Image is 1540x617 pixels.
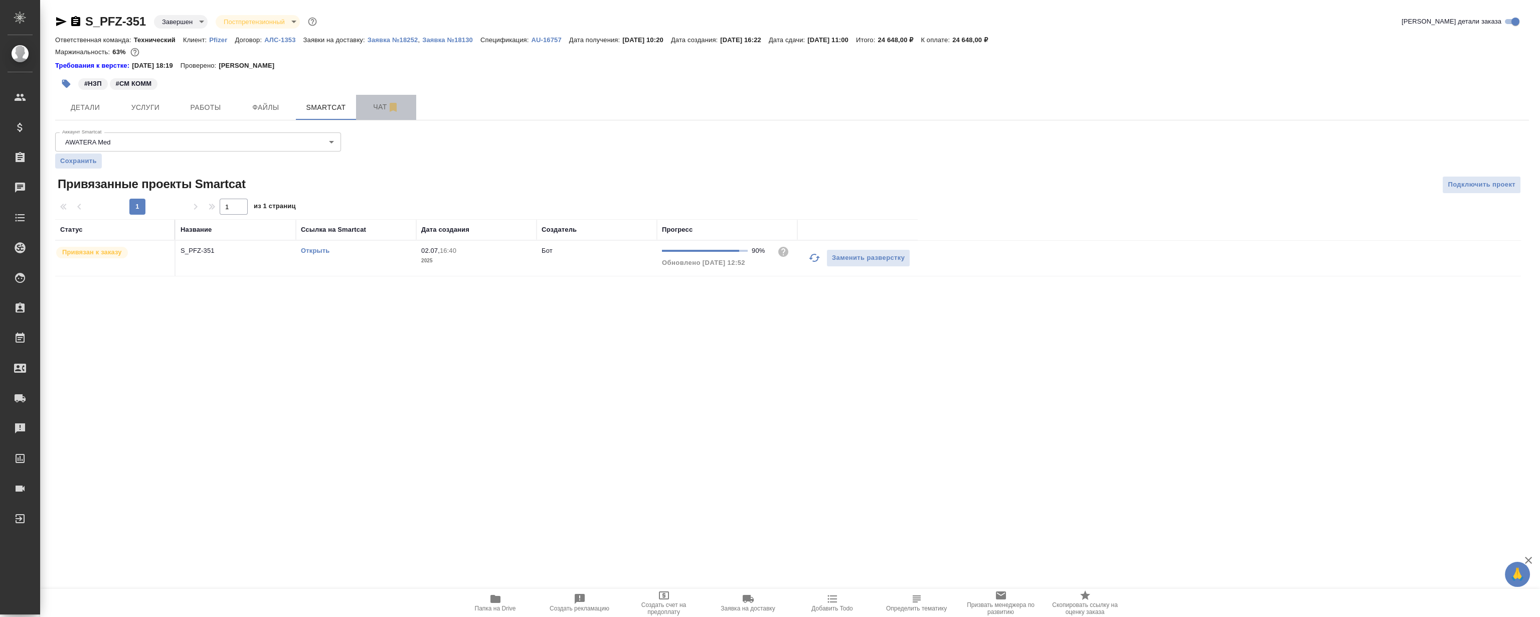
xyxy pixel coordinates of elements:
[303,36,368,44] p: Заявки на доставку:
[421,225,469,235] div: Дата создания
[480,36,531,44] p: Спецификация:
[301,247,329,254] a: Открыть
[209,36,235,44] p: Pfizer
[60,156,97,166] span: Сохранить
[1049,601,1121,615] span: Скопировать ссылку на оценку заказа
[569,36,622,44] p: Дата получения:
[662,225,693,235] div: Прогресс
[77,79,109,87] span: НЗП
[242,101,290,114] span: Файлы
[421,247,440,254] p: 02.07,
[531,35,569,44] a: AU-16757
[62,138,114,146] button: AWATERA Med
[418,36,422,44] p: ,
[721,605,775,612] span: Заявка на доставку
[235,36,264,44] p: Договор:
[802,246,826,270] button: Обновить прогресс
[55,132,341,151] div: AWATERA Med
[159,18,196,26] button: Завершен
[362,101,410,113] span: Чат
[1509,564,1526,585] span: 🙏
[134,36,183,44] p: Технический
[264,35,303,44] a: АЛС-1353
[878,36,921,44] p: 24 648,00 ₽
[109,79,159,87] span: СМ КОММ
[706,589,790,617] button: Заявка на доставку
[832,252,905,264] span: Заменить разверстку
[84,79,102,89] p: #НЗП
[60,225,83,235] div: Статус
[921,36,952,44] p: К оплате:
[811,605,852,612] span: Добавить Todo
[128,46,141,59] button: 7652.23 RUB;
[132,61,181,71] p: [DATE] 18:19
[154,15,208,29] div: Завершен
[856,36,878,44] p: Итого:
[116,79,152,89] p: #СМ КОММ
[301,225,366,235] div: Ссылка на Smartcat
[55,176,246,192] span: Привязанные проекты Smartcat
[440,247,456,254] p: 16:40
[302,101,350,114] span: Smartcat
[85,15,146,28] a: S_PFZ-351
[1505,562,1530,587] button: 🙏
[306,15,319,28] button: Доп статусы указывают на важность/срочность заказа
[112,48,128,56] p: 63%
[790,589,875,617] button: Добавить Todo
[550,605,609,612] span: Создать рекламацию
[1448,179,1515,191] span: Подключить проект
[826,249,910,267] button: Заменить разверстку
[421,256,532,266] p: 2025
[182,101,230,114] span: Работы
[1442,176,1521,194] button: Подключить проект
[181,225,212,235] div: Название
[622,589,706,617] button: Создать счет на предоплату
[387,101,399,113] svg: Отписаться
[221,18,288,26] button: Постпретензионный
[55,73,77,95] button: Добавить тэг
[875,589,959,617] button: Определить тематику
[807,36,856,44] p: [DATE] 11:00
[55,48,112,56] p: Маржинальность:
[264,36,303,44] p: АЛС-1353
[628,601,700,615] span: Создать счет на предоплату
[422,35,480,45] button: Заявка №18130
[538,589,622,617] button: Создать рекламацию
[720,36,769,44] p: [DATE] 16:22
[181,246,291,256] p: S_PFZ-351
[183,36,209,44] p: Клиент:
[121,101,169,114] span: Услуги
[62,247,122,257] p: Привязан к заказу
[1402,17,1501,27] span: [PERSON_NAME] детали заказа
[886,605,947,612] span: Определить тематику
[422,36,480,44] p: Заявка №18130
[622,36,671,44] p: [DATE] 10:20
[453,589,538,617] button: Папка на Drive
[55,153,102,169] button: Сохранить
[368,35,418,45] button: Заявка №18252
[531,36,569,44] p: AU-16757
[475,605,516,612] span: Папка на Drive
[181,61,219,71] p: Проверено:
[55,61,132,71] a: Требования к верстке:
[216,15,300,29] div: Завершен
[662,259,745,266] span: Обновлено [DATE] 12:52
[368,36,418,44] p: Заявка №18252
[70,16,82,28] button: Скопировать ссылку
[542,225,577,235] div: Создатель
[61,101,109,114] span: Детали
[219,61,282,71] p: [PERSON_NAME]
[254,200,296,215] span: из 1 страниц
[965,601,1037,615] span: Призвать менеджера по развитию
[55,36,134,44] p: Ответственная команда:
[1043,589,1127,617] button: Скопировать ссылку на оценку заказа
[952,36,995,44] p: 24 648,00 ₽
[55,61,132,71] div: Нажми, чтобы открыть папку с инструкцией
[752,246,769,256] div: 90%
[959,589,1043,617] button: Призвать менеджера по развитию
[55,16,67,28] button: Скопировать ссылку для ЯМессенджера
[671,36,720,44] p: Дата создания:
[542,247,553,254] p: Бот
[209,35,235,44] a: Pfizer
[769,36,807,44] p: Дата сдачи:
